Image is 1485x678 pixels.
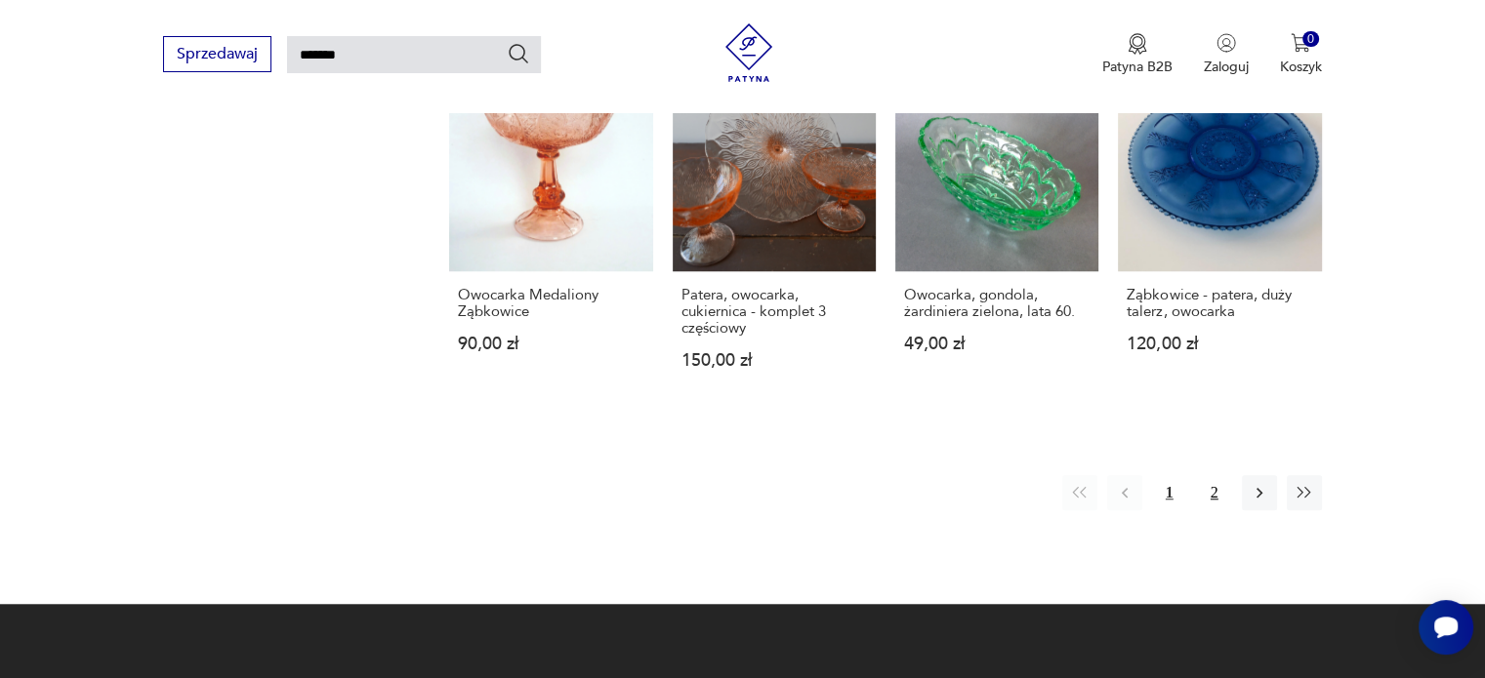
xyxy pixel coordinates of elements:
a: Produkt wyprzedanyOwocarka Medaliony ZąbkowiceOwocarka Medaliony Ząbkowice90,00 zł [449,68,652,407]
button: Sprzedawaj [163,36,271,72]
button: Patyna B2B [1102,33,1173,76]
button: Szukaj [507,42,530,65]
img: Ikona koszyka [1291,33,1310,53]
a: Produkt wyprzedanyZąbkowice - patera, duży talerz, owocarkaZąbkowice - patera, duży talerz, owoca... [1118,68,1321,407]
p: 49,00 zł [904,336,1090,352]
h3: Patera, owocarka, cukiernica - komplet 3 częściowy [681,287,867,337]
button: 1 [1152,475,1187,510]
a: Ikona medaluPatyna B2B [1102,33,1173,76]
img: Ikona medalu [1128,33,1147,55]
p: 150,00 zł [681,352,867,369]
div: 0 [1302,31,1319,48]
button: 2 [1197,475,1232,510]
a: Produkt wyprzedanyOwocarka, gondola, żardiniera zielona, lata 60.Owocarka, gondola, żardiniera zi... [895,68,1098,407]
a: Sprzedawaj [163,49,271,62]
h3: Owocarka, gondola, żardiniera zielona, lata 60. [904,287,1090,320]
h3: Ząbkowice - patera, duży talerz, owocarka [1127,287,1312,320]
button: 0Koszyk [1280,33,1322,76]
p: Zaloguj [1204,58,1249,76]
img: Patyna - sklep z meblami i dekoracjami vintage [720,23,778,82]
img: Ikonka użytkownika [1217,33,1236,53]
p: Patyna B2B [1102,58,1173,76]
p: Koszyk [1280,58,1322,76]
a: Produkt wyprzedanyPatera, owocarka, cukiernica - komplet 3 częściowyPatera, owocarka, cukiernica ... [673,68,876,407]
iframe: Smartsupp widget button [1419,600,1473,655]
h3: Owocarka Medaliony Ząbkowice [458,287,643,320]
p: 120,00 zł [1127,336,1312,352]
p: 90,00 zł [458,336,643,352]
button: Zaloguj [1204,33,1249,76]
